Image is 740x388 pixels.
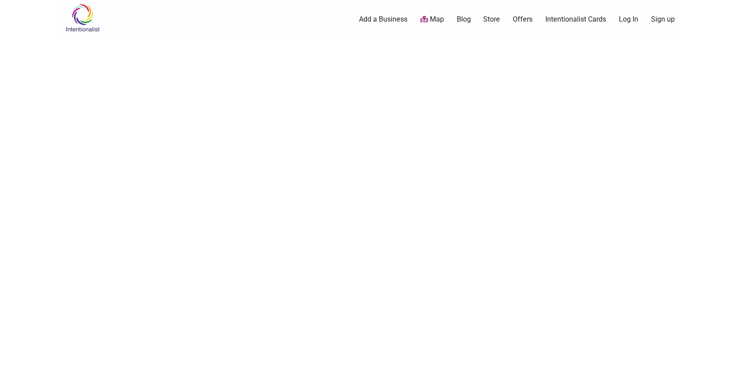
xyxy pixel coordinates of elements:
[457,15,471,24] a: Blog
[483,15,500,24] a: Store
[62,4,104,32] img: Intentionalist
[545,15,606,24] a: Intentionalist Cards
[619,15,638,24] a: Log In
[420,15,444,25] a: Map
[513,15,533,24] a: Offers
[359,15,407,24] a: Add a Business
[651,15,675,24] a: Sign up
